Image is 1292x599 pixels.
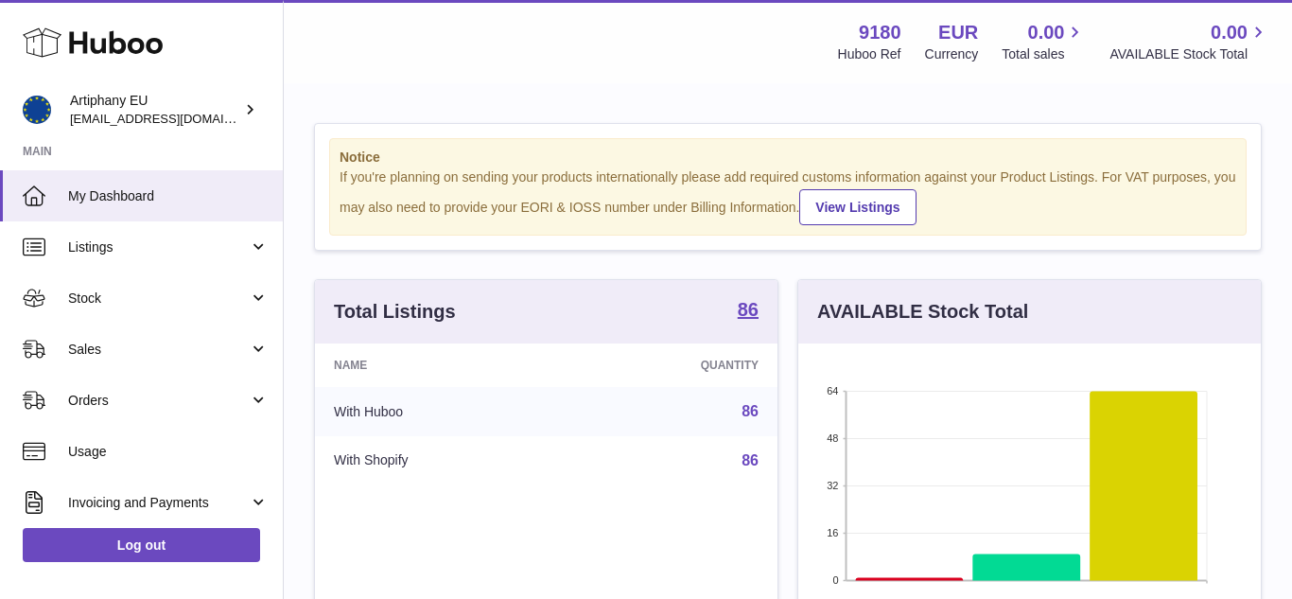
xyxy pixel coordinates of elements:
a: 86 [742,452,759,468]
text: 32 [827,480,838,491]
div: If you're planning on sending your products internationally please add required customs informati... [340,168,1236,225]
strong: EUR [938,20,978,45]
div: Artiphany EU [70,92,240,128]
div: Currency [925,45,979,63]
td: With Shopify [315,436,565,485]
strong: 86 [738,300,759,319]
span: AVAILABLE Stock Total [1109,45,1269,63]
a: 86 [738,300,759,323]
span: 0.00 [1028,20,1065,45]
h3: AVAILABLE Stock Total [817,299,1028,325]
text: 16 [827,527,838,538]
a: Log out [23,528,260,562]
span: Orders [68,392,249,410]
span: Invoicing and Payments [68,494,249,512]
span: Usage [68,443,269,461]
span: My Dashboard [68,187,269,205]
a: 86 [742,403,759,419]
th: Name [315,344,565,387]
img: internalAdmin-9180@internal.huboo.com [23,96,51,124]
strong: Notice [340,149,1236,167]
a: 0.00 AVAILABLE Stock Total [1109,20,1269,63]
a: 0.00 Total sales [1002,20,1086,63]
text: 48 [827,432,838,444]
span: Sales [68,341,249,359]
text: 0 [832,574,838,586]
a: View Listings [799,189,916,225]
span: 0.00 [1211,20,1248,45]
span: Listings [68,238,249,256]
span: Stock [68,290,249,308]
span: Total sales [1002,45,1086,63]
span: [EMAIL_ADDRESS][DOMAIN_NAME] [70,111,278,126]
h3: Total Listings [334,299,456,325]
strong: 9180 [859,20,901,45]
text: 64 [827,385,838,396]
td: With Huboo [315,387,565,436]
div: Huboo Ref [838,45,901,63]
th: Quantity [565,344,777,387]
